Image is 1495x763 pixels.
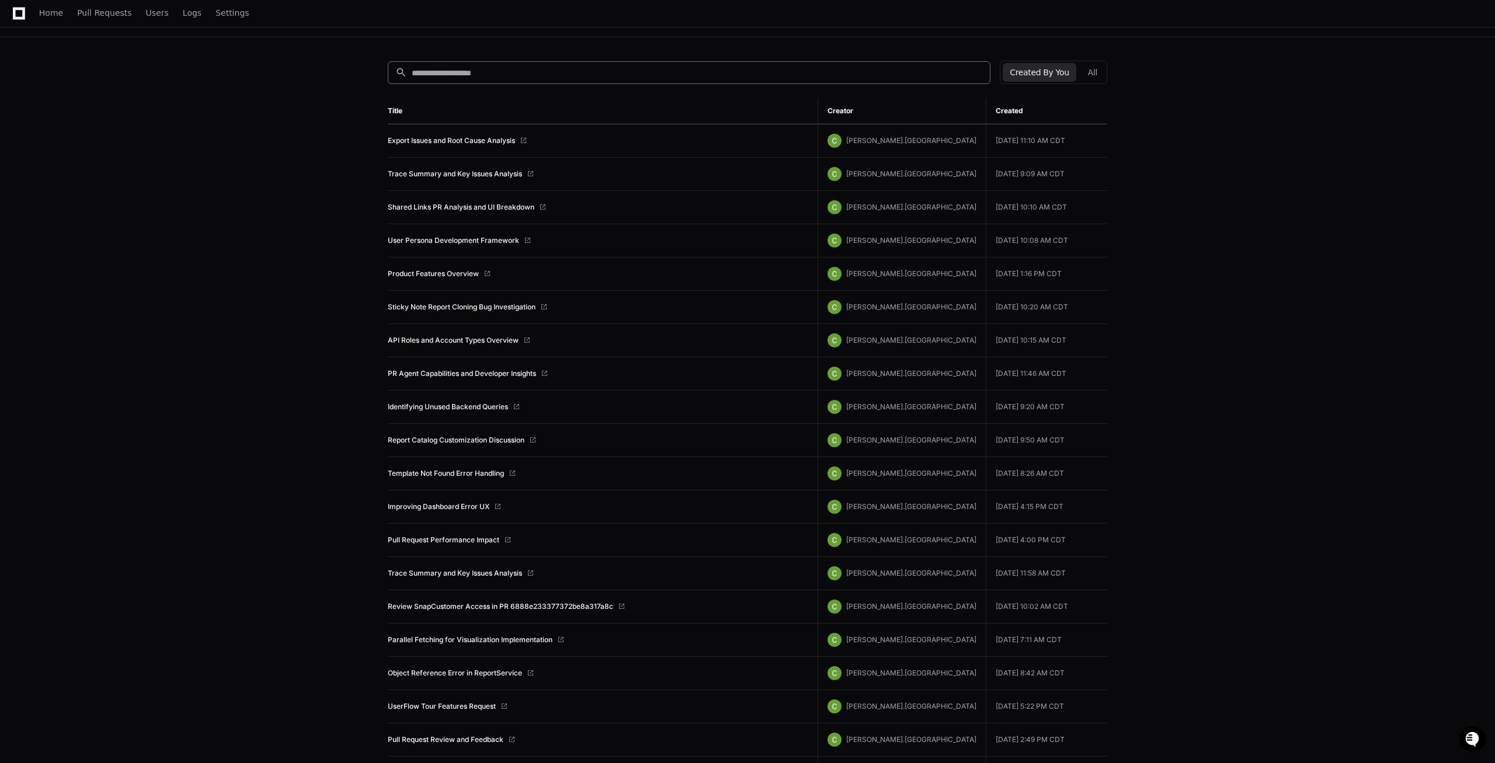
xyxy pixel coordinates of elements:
[828,566,842,580] img: ACg8ocIMhgArYgx6ZSQUNXU5thzs6UsPf9rb_9nFAWwzqr8JC4dkNA=s96-c
[388,635,552,644] a: Parallel Fetching for Visualization Implementation
[846,602,976,611] span: [PERSON_NAME].[GEOGRAPHIC_DATA]
[388,435,524,445] a: Report Catalog Customization Discussion
[828,533,842,547] img: ACg8ocIMhgArYgx6ZSQUNXU5thzs6UsPf9rb_9nFAWwzqr8JC4dkNA=s96-c
[986,357,1107,391] td: [DATE] 11:46 AM CDT
[846,702,976,710] span: [PERSON_NAME].[GEOGRAPHIC_DATA]
[388,369,536,378] a: PR Agent Capabilities and Developer Insights
[828,433,842,447] img: ACg8ocIMhgArYgx6ZSQUNXU5thzs6UsPf9rb_9nFAWwzqr8JC4dkNA=s96-c
[82,122,141,131] a: Powered byPylon
[77,9,131,16] span: Pull Requests
[846,402,976,411] span: [PERSON_NAME].[GEOGRAPHIC_DATA]
[846,635,976,644] span: [PERSON_NAME].[GEOGRAPHIC_DATA]
[986,124,1107,158] td: [DATE] 11:10 AM CDT
[986,158,1107,191] td: [DATE] 9:09 AM CDT
[846,469,976,478] span: [PERSON_NAME].[GEOGRAPHIC_DATA]
[828,367,842,381] img: ACg8ocIMhgArYgx6ZSQUNXU5thzs6UsPf9rb_9nFAWwzqr8JC4dkNA=s96-c
[986,490,1107,524] td: [DATE] 4:15 PM CDT
[388,269,479,278] a: Product Features Overview
[388,98,818,124] th: Title
[199,90,213,104] button: Start new chat
[828,234,842,248] img: ACg8ocIMhgArYgx6ZSQUNXU5thzs6UsPf9rb_9nFAWwzqr8JC4dkNA=s96-c
[818,98,986,124] th: Creator
[828,167,842,181] img: ACg8ocIMhgArYgx6ZSQUNXU5thzs6UsPf9rb_9nFAWwzqr8JC4dkNA=s96-c
[388,169,522,179] a: Trace Summary and Key Issues Analysis
[1081,63,1104,82] button: All
[846,502,976,511] span: [PERSON_NAME].[GEOGRAPHIC_DATA]
[846,169,976,178] span: [PERSON_NAME].[GEOGRAPHIC_DATA]
[986,257,1107,291] td: [DATE] 1:16 PM CDT
[986,590,1107,623] td: [DATE] 10:02 AM CDT
[40,87,192,99] div: Start new chat
[388,535,499,545] a: Pull Request Performance Impact
[828,300,842,314] img: ACg8ocIMhgArYgx6ZSQUNXU5thzs6UsPf9rb_9nFAWwzqr8JC4dkNA=s96-c
[388,702,496,711] a: UserFlow Tour Features Request
[828,400,842,414] img: ACg8ocIMhgArYgx6ZSQUNXU5thzs6UsPf9rb_9nFAWwzqr8JC4dkNA=s96-c
[846,236,976,245] span: [PERSON_NAME].[GEOGRAPHIC_DATA]
[986,98,1107,124] th: Created
[846,369,976,378] span: [PERSON_NAME].[GEOGRAPHIC_DATA]
[846,136,976,145] span: [PERSON_NAME].[GEOGRAPHIC_DATA]
[986,191,1107,224] td: [DATE] 10:10 AM CDT
[986,291,1107,324] td: [DATE] 10:20 AM CDT
[846,336,976,344] span: [PERSON_NAME].[GEOGRAPHIC_DATA]
[986,224,1107,257] td: [DATE] 10:08 AM CDT
[986,723,1107,757] td: [DATE] 2:49 PM CDT
[388,735,503,744] a: Pull Request Review and Feedback
[828,600,842,614] img: ACg8ocIMhgArYgx6ZSQUNXU5thzs6UsPf9rb_9nFAWwzqr8JC4dkNA=s96-c
[828,699,842,713] img: ACg8ocIMhgArYgx6ZSQUNXU5thzs6UsPf9rb_9nFAWwzqr8JC4dkNA=s96-c
[986,457,1107,490] td: [DATE] 8:26 AM CDT
[986,623,1107,657] td: [DATE] 7:11 AM CDT
[388,602,613,611] a: Review SnapCustomer Access in PR 6888e233377372be8a317a8c
[388,136,515,145] a: Export Issues and Root Cause Analysis
[846,569,976,577] span: [PERSON_NAME].[GEOGRAPHIC_DATA]
[828,733,842,747] img: ACg8ocIMhgArYgx6ZSQUNXU5thzs6UsPf9rb_9nFAWwzqr8JC4dkNA=s96-c
[388,502,489,511] a: Improving Dashboard Error UX
[388,569,522,578] a: Trace Summary and Key Issues Analysis
[986,391,1107,424] td: [DATE] 9:20 AM CDT
[846,435,976,444] span: [PERSON_NAME].[GEOGRAPHIC_DATA]
[986,657,1107,690] td: [DATE] 8:42 AM CDT
[388,302,536,312] a: Sticky Note Report Cloning Bug Investigation
[215,9,249,16] span: Settings
[183,9,201,16] span: Logs
[388,402,508,412] a: Identifying Unused Backend Queries
[40,99,148,108] div: We're available if you need us!
[146,9,169,16] span: Users
[1458,724,1489,756] iframe: Open customer support
[12,47,213,65] div: Welcome
[39,9,63,16] span: Home
[828,134,842,148] img: ACg8ocIMhgArYgx6ZSQUNXU5thzs6UsPf9rb_9nFAWwzqr8JC4dkNA=s96-c
[846,302,976,311] span: [PERSON_NAME].[GEOGRAPHIC_DATA]
[986,690,1107,723] td: [DATE] 5:22 PM CDT
[116,123,141,131] span: Pylon
[388,236,519,245] a: User Persona Development Framework
[986,524,1107,557] td: [DATE] 4:00 PM CDT
[846,203,976,211] span: [PERSON_NAME].[GEOGRAPHIC_DATA]
[846,535,976,544] span: [PERSON_NAME].[GEOGRAPHIC_DATA]
[12,87,33,108] img: 1736555170064-99ba0984-63c1-480f-8ee9-699278ef63ed
[388,203,534,212] a: Shared Links PR Analysis and UI Breakdown
[846,735,976,744] span: [PERSON_NAME].[GEOGRAPHIC_DATA]
[12,12,35,35] img: PlayerZero
[828,267,842,281] img: ACg8ocIMhgArYgx6ZSQUNXU5thzs6UsPf9rb_9nFAWwzqr8JC4dkNA=s96-c
[1003,63,1076,82] button: Created By You
[388,336,519,345] a: API Roles and Account Types Overview
[986,324,1107,357] td: [DATE] 10:15 AM CDT
[828,500,842,514] img: ACg8ocIMhgArYgx6ZSQUNXU5thzs6UsPf9rb_9nFAWwzqr8JC4dkNA=s96-c
[846,269,976,278] span: [PERSON_NAME].[GEOGRAPHIC_DATA]
[828,666,842,680] img: ACg8ocIMhgArYgx6ZSQUNXU5thzs6UsPf9rb_9nFAWwzqr8JC4dkNA=s96-c
[846,668,976,677] span: [PERSON_NAME].[GEOGRAPHIC_DATA]
[828,333,842,347] img: ACg8ocIMhgArYgx6ZSQUNXU5thzs6UsPf9rb_9nFAWwzqr8JC4dkNA=s96-c
[388,668,522,678] a: Object Reference Error in ReportService
[828,466,842,480] img: ACg8ocIMhgArYgx6ZSQUNXU5thzs6UsPf9rb_9nFAWwzqr8JC4dkNA=s96-c
[828,200,842,214] img: ACg8ocIMhgArYgx6ZSQUNXU5thzs6UsPf9rb_9nFAWwzqr8JC4dkNA=s96-c
[986,424,1107,457] td: [DATE] 9:50 AM CDT
[395,67,407,78] mat-icon: search
[828,633,842,647] img: ACg8ocIMhgArYgx6ZSQUNXU5thzs6UsPf9rb_9nFAWwzqr8JC4dkNA=s96-c
[986,557,1107,590] td: [DATE] 11:58 AM CDT
[388,469,504,478] a: Template Not Found Error Handling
